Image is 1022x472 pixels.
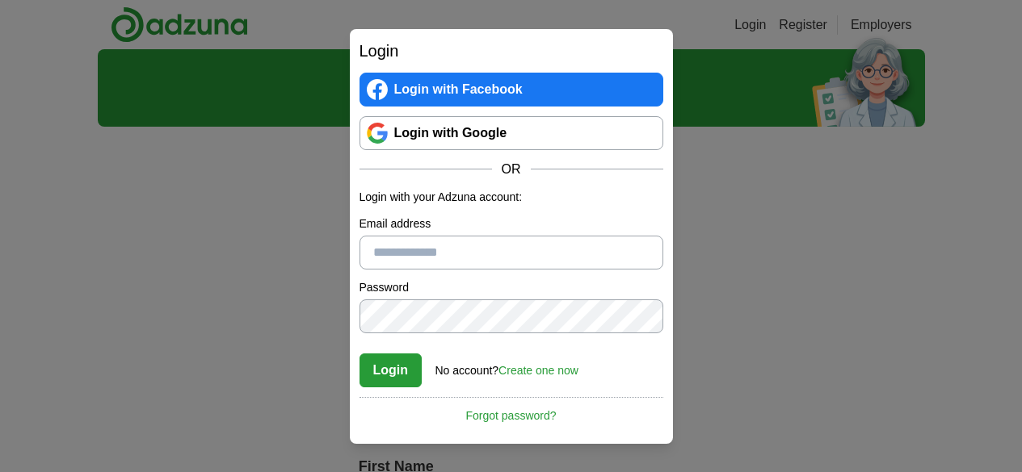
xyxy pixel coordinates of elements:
label: Password [360,279,663,296]
span: OR [492,160,531,179]
h2: Login [360,39,663,63]
a: Create one now [498,364,578,377]
label: Email address [360,215,663,232]
p: Login with your Adzuna account: [360,189,663,206]
a: Forgot password? [360,397,663,424]
div: No account? [435,353,578,379]
a: Login with Facebook [360,73,663,107]
a: Login with Google [360,116,663,150]
button: Login [360,353,423,387]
